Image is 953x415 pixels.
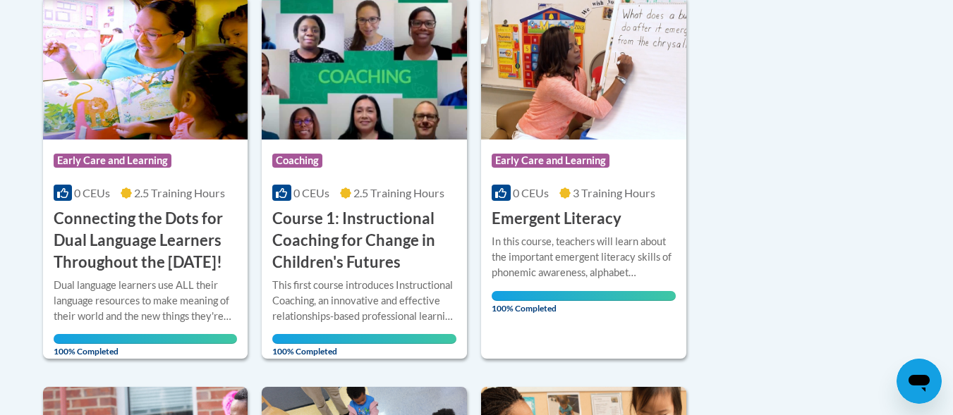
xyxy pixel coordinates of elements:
[353,186,444,199] span: 2.5 Training Hours
[573,186,655,199] span: 3 Training Hours
[513,186,549,199] span: 0 CEUs
[492,208,621,230] h3: Emergent Literacy
[272,278,456,324] div: This first course introduces Instructional Coaching, an innovative and effective relationships-ba...
[272,208,456,273] h3: Course 1: Instructional Coaching for Change in Children's Futures
[272,334,456,357] span: 100% Completed
[54,334,238,344] div: Your progress
[54,208,238,273] h3: Connecting the Dots for Dual Language Learners Throughout the [DATE]!
[54,154,171,168] span: Early Care and Learning
[897,359,942,404] iframe: Button to launch messaging window
[134,186,225,199] span: 2.5 Training Hours
[272,154,322,168] span: Coaching
[74,186,110,199] span: 0 CEUs
[492,154,609,168] span: Early Care and Learning
[492,291,676,314] span: 100% Completed
[54,278,238,324] div: Dual language learners use ALL their language resources to make meaning of their world and the ne...
[272,334,456,344] div: Your progress
[293,186,329,199] span: 0 CEUs
[492,234,676,280] div: In this course, teachers will learn about the important emergent literacy skills of phonemic awar...
[54,334,238,357] span: 100% Completed
[492,291,676,301] div: Your progress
